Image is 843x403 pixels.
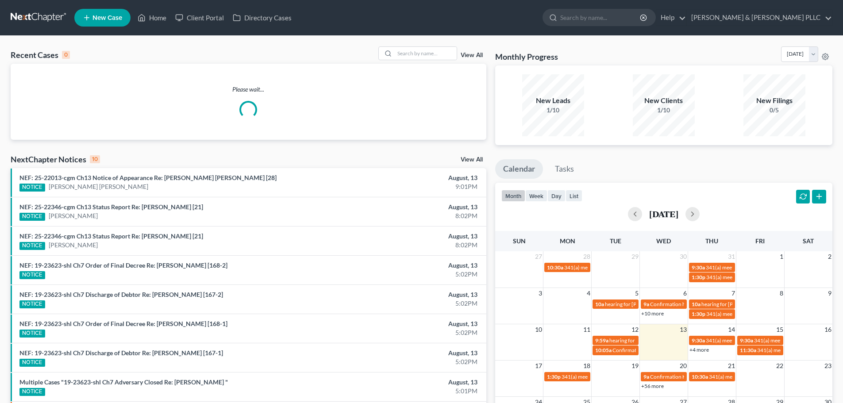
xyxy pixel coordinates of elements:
[19,378,228,386] a: Multiple Cases "19-23623-shl Ch7 Adversary Closed Re: [PERSON_NAME] "
[560,237,575,245] span: Mon
[19,300,45,308] div: NOTICE
[19,330,45,338] div: NOTICE
[522,106,584,115] div: 1/10
[731,288,736,299] span: 7
[682,288,688,299] span: 6
[538,288,543,299] span: 3
[827,251,832,262] span: 2
[631,361,639,371] span: 19
[525,190,547,202] button: week
[631,251,639,262] span: 29
[641,310,664,317] a: +10 more
[586,288,591,299] span: 4
[19,349,223,357] a: NEF: 19-23623-shl Ch7 Discharge of Debtor Re: [PERSON_NAME] [167-1]
[331,182,477,191] div: 9:01PM
[727,324,736,335] span: 14
[755,237,765,245] span: Fri
[582,251,591,262] span: 28
[49,241,98,249] a: [PERSON_NAME]
[656,10,686,26] a: Help
[649,209,678,219] h2: [DATE]
[495,159,543,179] a: Calendar
[331,299,477,308] div: 5:02PM
[534,361,543,371] span: 17
[461,52,483,58] a: View All
[692,373,708,380] span: 10:30a
[331,211,477,220] div: 8:02PM
[547,190,566,202] button: day
[743,96,805,106] div: New Filings
[19,388,45,396] div: NOTICE
[706,264,791,271] span: 341(a) meeting for [PERSON_NAME]
[803,237,814,245] span: Sat
[534,251,543,262] span: 27
[331,357,477,366] div: 5:02PM
[692,337,705,344] span: 9:30a
[564,264,650,271] span: 341(a) meeting for [PERSON_NAME]
[19,242,45,250] div: NOTICE
[633,106,695,115] div: 1/10
[331,261,477,270] div: August, 13
[692,274,705,280] span: 1:30p
[582,361,591,371] span: 18
[775,361,784,371] span: 22
[641,383,664,389] a: +56 more
[754,337,839,344] span: 341(a) meeting for [PERSON_NAME]
[461,157,483,163] a: View All
[679,251,688,262] span: 30
[740,347,756,353] span: 11:30a
[331,328,477,337] div: 5:02PM
[709,373,794,380] span: 341(a) meeting for [PERSON_NAME]
[513,237,526,245] span: Sun
[495,51,558,62] h3: Monthly Progress
[692,264,705,271] span: 9:30a
[643,373,649,380] span: 9a
[395,47,457,60] input: Search by name...
[701,301,770,307] span: hearing for [PERSON_NAME]
[687,10,832,26] a: [PERSON_NAME] & [PERSON_NAME] PLLC
[633,96,695,106] div: New Clients
[331,349,477,357] div: August, 13
[11,50,70,60] div: Recent Cases
[679,324,688,335] span: 13
[706,311,792,317] span: 341(a) meeting for [PERSON_NAME]
[19,232,203,240] a: NEF: 25-22346-cgm Ch13 Status Report Re: [PERSON_NAME] [21]
[679,361,688,371] span: 20
[566,190,582,202] button: list
[650,301,751,307] span: Confirmation hearing for [PERSON_NAME]
[727,251,736,262] span: 31
[705,237,718,245] span: Thu
[743,106,805,115] div: 0/5
[692,311,705,317] span: 1:30p
[19,271,45,279] div: NOTICE
[19,320,227,327] a: NEF: 19-23623-shl Ch7 Order of Final Decree Re: [PERSON_NAME] [168-1]
[824,324,832,335] span: 16
[331,232,477,241] div: August, 13
[331,387,477,395] div: 5:01PM
[727,361,736,371] span: 21
[610,237,621,245] span: Tue
[331,290,477,299] div: August, 13
[534,324,543,335] span: 10
[631,324,639,335] span: 12
[522,96,584,106] div: New Leads
[547,264,563,271] span: 10:30a
[228,10,296,26] a: Directory Cases
[62,51,70,59] div: 0
[331,241,477,249] div: 8:02PM
[133,10,171,26] a: Home
[560,9,641,26] input: Search by name...
[562,373,647,380] span: 341(a) meeting for [PERSON_NAME]
[331,203,477,211] div: August, 13
[757,347,843,353] span: 341(a) meeting for [PERSON_NAME]
[11,154,100,165] div: NextChapter Notices
[19,203,203,211] a: NEF: 25-22346-cgm Ch13 Status Report Re: [PERSON_NAME] [21]
[779,251,784,262] span: 1
[609,337,730,344] span: hearing for [PERSON_NAME] and [PERSON_NAME]
[692,301,701,307] span: 10a
[331,319,477,328] div: August, 13
[331,173,477,182] div: August, 13
[706,274,792,280] span: 341(a) meeting for [PERSON_NAME]
[90,155,100,163] div: 10
[740,337,753,344] span: 9:30a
